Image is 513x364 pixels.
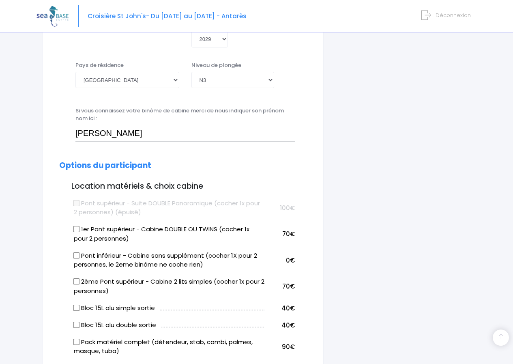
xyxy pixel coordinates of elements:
[74,338,264,356] label: Pack matériel complet (détendeur, stab, combi, palmes, masque, tuba)
[74,321,156,330] label: Bloc 15L alu double sortie
[74,199,264,217] label: Pont supérieur - Suite DOUBLE Panoramique (cocher 1x pour 2 personnes) (épuisé)
[74,277,264,295] label: 2ème Pont supérieur - Cabine 2 lits simples (cocher 1x pour 2 personnes)
[73,338,79,345] input: Pack matériel complet (détendeur, stab, combi, palmes, masque, tuba)
[73,226,79,233] input: 1er Pont supérieur - Cabine DOUBLE OU TWINS (cocher 1x pour 2 personnes)
[281,321,295,330] span: 40€
[59,161,307,170] h2: Options du participant
[73,321,79,328] input: Bloc 15L alu double sortie
[74,251,264,269] label: Pont inférieur - Cabine sans supplément (cocher 1X pour 2 personnes, le 2eme binôme ne coche rien)
[59,182,307,191] h3: Location matériels & choix cabine
[282,342,295,351] span: 90€
[74,304,155,313] label: Bloc 15L alu simple sortie
[191,61,241,69] label: Niveau de plongée
[282,230,295,238] span: 70€
[73,278,79,285] input: 2ème Pont supérieur - Cabine 2 lits simples (cocher 1x pour 2 personnes)
[73,200,79,206] input: Pont supérieur - Suite DOUBLE Panoramique (cocher 1x pour 2 personnes) (épuisé)
[286,256,295,265] span: 0€
[73,304,79,311] input: Bloc 15L alu simple sortie
[73,252,79,258] input: Pont inférieur - Cabine sans supplément (cocher 1X pour 2 personnes, le 2eme binôme ne coche rien)
[436,11,471,19] span: Déconnexion
[280,204,295,212] span: 100€
[74,225,264,243] label: 1er Pont supérieur - Cabine DOUBLE OU TWINS (cocher 1x pour 2 personnes)
[88,12,247,20] span: Croisière St John's- Du [DATE] au [DATE] - Antarès
[75,107,295,123] label: Si vous connaissez votre binôme de cabine merci de nous indiquer son prénom nom ici :
[75,61,124,69] label: Pays de résidence
[281,304,295,312] span: 40€
[282,282,295,291] span: 70€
